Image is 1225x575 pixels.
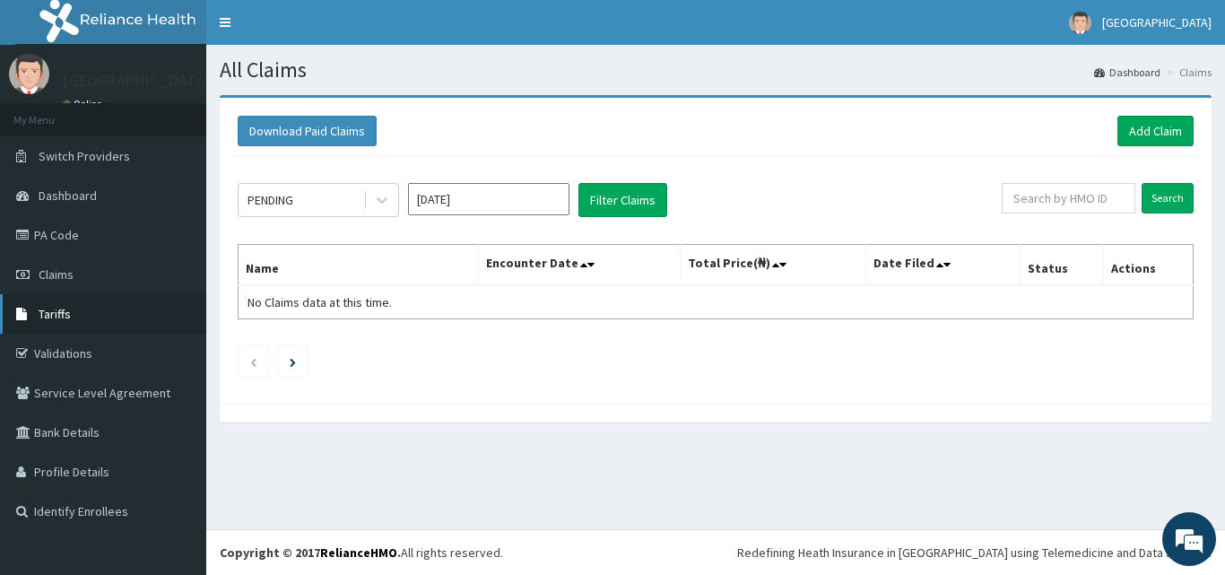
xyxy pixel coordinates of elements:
th: Date Filed [866,245,1021,286]
div: Redefining Heath Insurance in [GEOGRAPHIC_DATA] using Telemedicine and Data Science! [737,544,1212,562]
span: Tariffs [39,306,71,322]
a: Online [63,98,106,110]
li: Claims [1162,65,1212,80]
p: [GEOGRAPHIC_DATA] [63,73,211,89]
button: Download Paid Claims [238,116,377,146]
a: RelianceHMO [320,545,397,561]
th: Total Price(₦) [680,245,866,286]
th: Status [1021,245,1104,286]
div: PENDING [248,191,293,209]
span: [GEOGRAPHIC_DATA] [1102,14,1212,30]
a: Dashboard [1094,65,1160,80]
th: Encounter Date [479,245,680,286]
img: User Image [1069,12,1091,34]
strong: Copyright © 2017 . [220,545,401,561]
input: Search [1142,183,1194,213]
a: Add Claim [1117,116,1194,146]
span: Claims [39,266,74,283]
a: Next page [290,353,296,370]
input: Search by HMO ID [1002,183,1135,213]
button: Filter Claims [578,183,667,217]
span: Dashboard [39,187,97,204]
h1: All Claims [220,58,1212,82]
footer: All rights reserved. [206,529,1225,575]
span: No Claims data at this time. [248,294,392,310]
span: Switch Providers [39,148,130,164]
img: User Image [9,54,49,94]
a: Previous page [249,353,257,370]
input: Select Month and Year [408,183,569,215]
th: Actions [1103,245,1193,286]
th: Name [239,245,479,286]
